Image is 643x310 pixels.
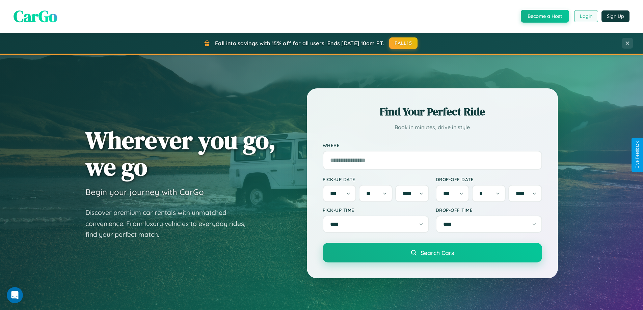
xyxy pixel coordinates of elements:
span: CarGo [14,5,57,27]
button: Search Cars [323,243,542,262]
label: Drop-off Time [436,207,542,213]
iframe: Intercom live chat [7,287,23,303]
button: FALL15 [389,37,418,49]
p: Book in minutes, drive in style [323,122,542,132]
h3: Begin your journey with CarGo [85,187,204,197]
label: Where [323,142,542,148]
button: Sign Up [601,10,629,22]
label: Drop-off Date [436,176,542,182]
h1: Wherever you go, we go [85,127,276,180]
label: Pick-up Date [323,176,429,182]
span: Fall into savings with 15% off for all users! Ends [DATE] 10am PT. [215,40,384,47]
button: Login [574,10,598,22]
span: Search Cars [421,249,454,256]
p: Discover premium car rentals with unmatched convenience. From luxury vehicles to everyday rides, ... [85,207,254,240]
button: Become a Host [521,10,569,23]
label: Pick-up Time [323,207,429,213]
div: Give Feedback [635,141,640,169]
h2: Find Your Perfect Ride [323,104,542,119]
